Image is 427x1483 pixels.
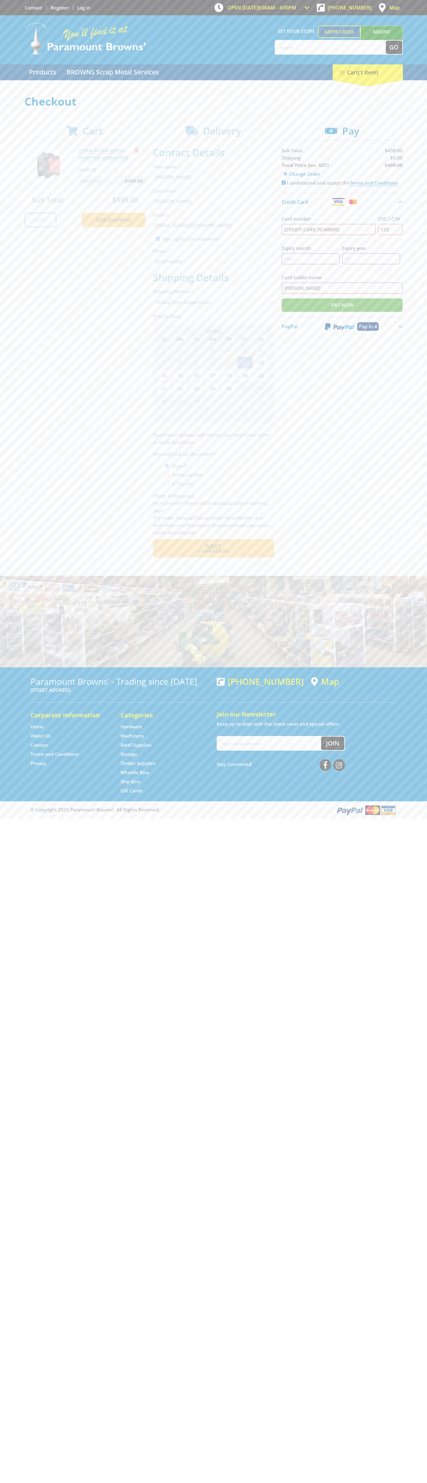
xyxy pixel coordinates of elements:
div: ® Copyright 2025 Paramount Browns'. All Rights Reserved. [24,804,403,816]
a: Go to the Products page [24,64,61,80]
input: Search [275,41,386,54]
strong: Total Price (inc. GST) [282,162,329,168]
a: Go to the Wheelie Bins page [121,769,149,776]
button: Go [386,41,402,54]
button: Credit Card [282,193,403,211]
span: PayPal [282,323,297,330]
span: 8:00am - 4:00pm [258,4,296,11]
span: Change Order [289,171,320,177]
a: Go to the Machinery page [121,733,144,739]
h5: Join our Newsletter [217,710,397,719]
a: Go to the BROWNS Scrap Metal Services page [62,64,163,80]
span: Set your store [275,26,318,37]
a: Go to the Storage page [121,751,137,757]
label: Card holder name [282,274,403,281]
img: Visa [331,198,345,206]
a: Terms and Conditions [350,180,398,186]
span: OPEN [DATE] [227,4,296,11]
span: $499.00 [385,147,403,153]
img: Mastercard [348,198,358,206]
span: Pay in 4 [359,323,377,330]
a: Log in [77,5,90,11]
h5: Categories [121,711,198,720]
a: Go to the Contact page [25,5,42,11]
img: Paramount Browns' [24,21,147,55]
a: Go to the Skip Bins page [121,778,140,785]
label: I understand and accept the [287,180,398,186]
a: Gepps Cross [318,26,360,38]
a: Go to the Privacy page [31,760,46,767]
span: Sub Total [282,147,302,153]
a: Go to the Contact page [31,742,48,748]
img: PayPal [325,323,354,330]
a: Go to the Steel Supplies page [121,742,151,748]
a: Go to the About Us page [31,733,51,739]
p: Keep up to date with the latest news and special offers. [217,720,397,727]
h3: Paramount Browns' - Trading since [DATE] [31,677,211,686]
span: (1 item) [358,69,378,76]
span: $0.00 [390,155,403,161]
input: YY [342,253,400,264]
a: Mount [PERSON_NAME] [360,26,403,49]
div: Cart [333,64,403,80]
span: Pay [342,124,359,137]
label: Expiry month [282,244,340,252]
input: Your email address [217,737,321,750]
a: View a map of Gepps Cross location [311,677,339,687]
strong: $499.00 [385,162,403,168]
label: Card number [282,215,376,222]
h1: Checkout [24,96,403,108]
a: Go to the Gift Cards page [121,788,142,794]
button: PayPal Pay in 4 [282,317,403,336]
div: [PHONE_NUMBER] [217,677,304,686]
span: Shipping [282,155,301,161]
a: Go to the registration page [51,5,69,11]
a: Go to the Hardware page [121,723,142,730]
a: Go to the Home page [31,723,44,730]
div: Stay Connected [217,757,345,771]
input: Please accept the terms and conditions. [282,181,286,185]
a: Go to the Timber Supplies page [121,760,155,767]
img: PayPal, Mastercard, Visa accepted [336,804,397,816]
a: Change Order [282,169,322,179]
input: MM [282,253,340,264]
label: CVC / CVV [378,215,403,222]
h5: Corporate Information [31,711,108,720]
input: Pay Now [282,298,403,312]
a: Go to the Terms and Conditions page [31,751,79,757]
button: Join [321,737,344,750]
p: [STREET_ADDRESS] [31,686,211,694]
span: Credit Card [282,199,308,205]
label: Expiry year [342,244,400,252]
